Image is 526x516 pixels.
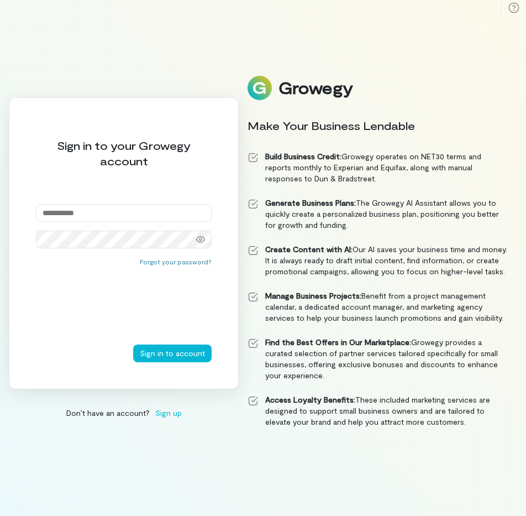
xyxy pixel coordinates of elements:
strong: Find the Best Offers in Our Marketplace: [265,337,411,347]
li: Growegy provides a curated selection of partner services tailored specifically for small business... [248,337,508,381]
strong: Build Business Credit: [265,152,341,161]
button: Forgot your password? [140,257,212,266]
strong: Manage Business Projects: [265,291,361,300]
li: The Growegy AI Assistant allows you to quickly create a personalized business plan, positioning y... [248,197,508,231]
li: Growegy operates on NET30 terms and reports monthly to Experian and Equifax, along with manual re... [248,151,508,184]
strong: Create Content with AI: [265,244,353,254]
button: Sign in to account [133,345,212,362]
li: These included marketing services are designed to support small business owners and are tailored ... [248,394,508,428]
strong: Generate Business Plans: [265,198,356,207]
div: Don’t have an account? [9,407,239,419]
img: Logo [248,76,272,100]
li: Our AI saves your business time and money. It is always ready to draft initial content, find info... [248,244,508,277]
span: Sign up [155,407,182,419]
li: Benefit from a project management calendar, a dedicated account manager, and marketing agency ser... [248,290,508,324]
div: Growegy [278,79,353,97]
div: Sign in to your Growegy account [36,138,212,169]
strong: Access Loyalty Benefits: [265,395,355,404]
div: Make Your Business Lendable [248,118,508,133]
